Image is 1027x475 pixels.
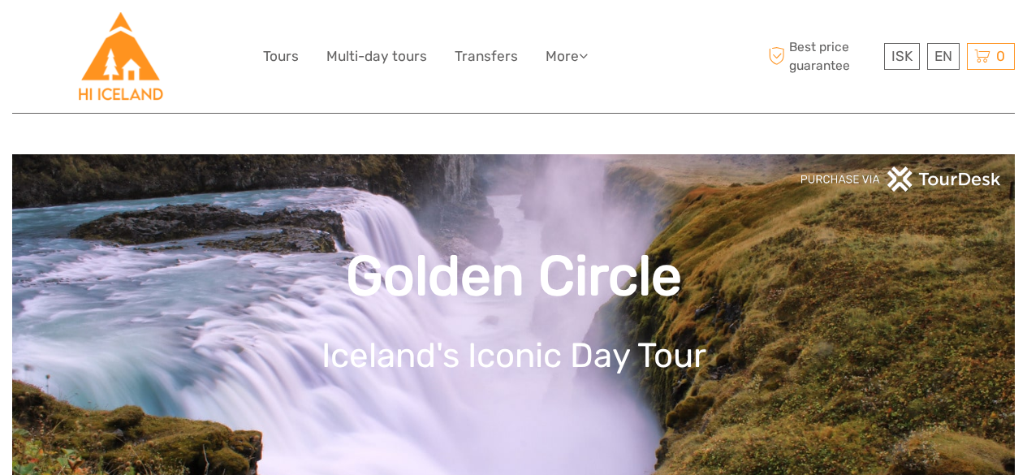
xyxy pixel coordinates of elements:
a: Transfers [455,45,518,68]
a: Multi-day tours [326,45,427,68]
span: Best price guarantee [764,38,880,74]
a: Tours [263,45,299,68]
a: More [546,45,588,68]
h1: Golden Circle [37,244,990,309]
img: PurchaseViaTourDeskwhite.png [800,166,1003,192]
span: 0 [994,48,1008,64]
div: EN [927,43,960,70]
img: Hostelling International [76,12,165,101]
span: ISK [891,48,913,64]
h1: Iceland's Iconic Day Tour [37,335,990,376]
